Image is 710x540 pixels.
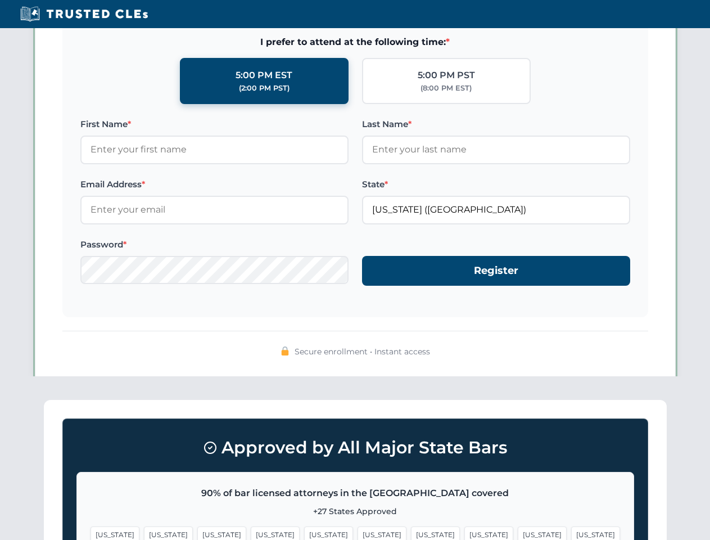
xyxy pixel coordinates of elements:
[281,346,290,355] img: 🔒
[236,68,292,83] div: 5:00 PM EST
[295,345,430,358] span: Secure enrollment • Instant access
[80,196,349,224] input: Enter your email
[91,486,620,501] p: 90% of bar licensed attorneys in the [GEOGRAPHIC_DATA] covered
[80,118,349,131] label: First Name
[17,6,151,22] img: Trusted CLEs
[80,136,349,164] input: Enter your first name
[362,256,630,286] button: Register
[91,505,620,517] p: +27 States Approved
[80,238,349,251] label: Password
[80,178,349,191] label: Email Address
[80,35,630,49] span: I prefer to attend at the following time:
[420,83,472,94] div: (8:00 PM EST)
[362,196,630,224] input: Florida (FL)
[239,83,290,94] div: (2:00 PM PST)
[362,118,630,131] label: Last Name
[76,433,634,463] h3: Approved by All Major State Bars
[362,136,630,164] input: Enter your last name
[418,68,475,83] div: 5:00 PM PST
[362,178,630,191] label: State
